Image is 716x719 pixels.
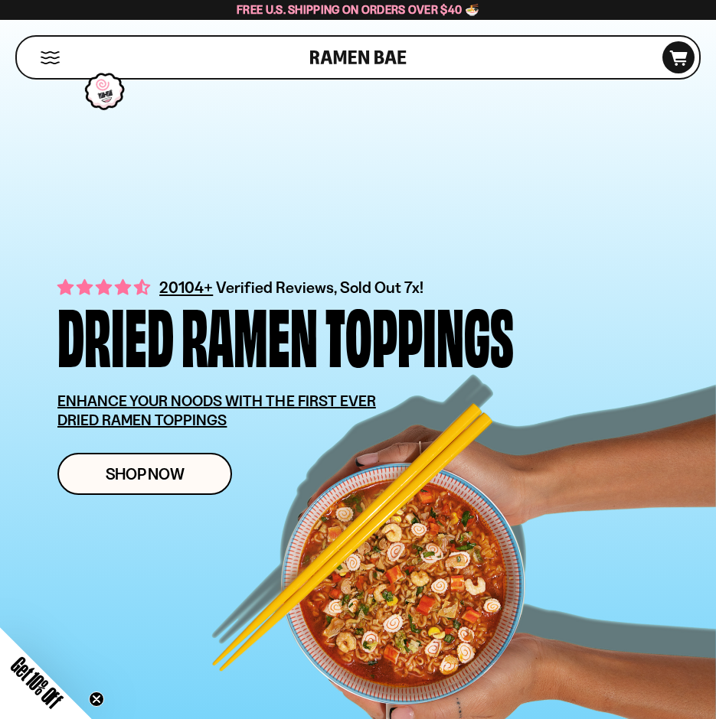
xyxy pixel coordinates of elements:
button: Close teaser [89,691,104,707]
span: Get 10% Off [7,652,67,712]
div: Toppings [325,299,514,369]
span: Verified Reviews, Sold Out 7x! [216,278,423,297]
a: Shop Now [57,453,232,495]
div: Ramen [181,299,318,369]
span: 20104+ [159,275,213,299]
u: ENHANCE YOUR NOODS WITH THE FIRST EVER DRIED RAMEN TOPPINGS [57,392,376,429]
span: Free U.S. Shipping on Orders over $40 🍜 [237,2,479,17]
span: Shop Now [106,466,185,482]
button: Mobile Menu Trigger [40,51,60,64]
div: Dried [57,299,174,369]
